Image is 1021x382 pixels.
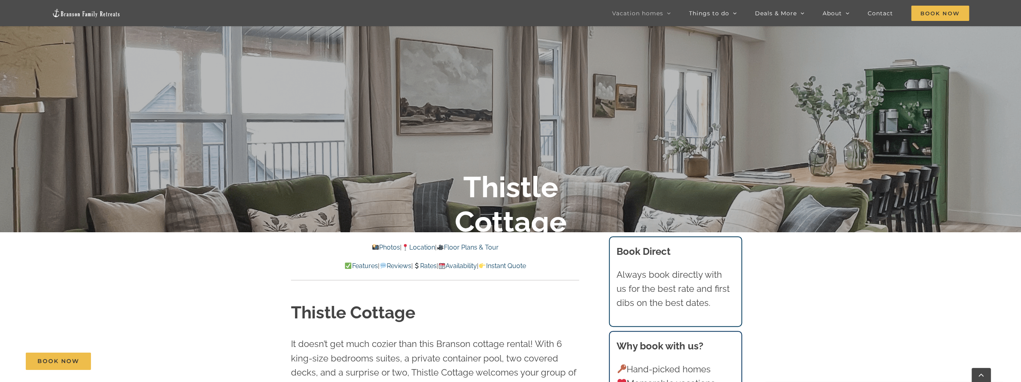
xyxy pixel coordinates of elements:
[291,301,579,325] h1: Thistle Cottage
[372,244,379,250] img: 📸
[617,339,734,353] h3: Why book with us?
[26,353,91,370] a: Book Now
[689,10,729,16] span: Things to do
[379,262,411,270] a: Reviews
[438,262,477,270] a: Availability
[823,10,842,16] span: About
[413,262,437,270] a: Rates
[755,10,797,16] span: Deals & More
[617,268,734,310] p: Always book directly with us for the best rate and first dibs on the best dates.
[402,244,435,251] a: Location
[344,262,377,270] a: Features
[479,262,485,269] img: 👉
[291,261,579,271] p: | | | |
[291,242,579,253] p: | |
[436,244,498,251] a: Floor Plans & Tour
[479,262,526,270] a: Instant Quote
[617,246,670,257] b: Book Direct
[413,262,420,269] img: 💲
[455,170,567,239] b: Thistle Cottage
[380,262,386,269] img: 💬
[52,8,120,18] img: Branson Family Retreats Logo
[345,262,351,269] img: ✅
[612,10,663,16] span: Vacation homes
[439,262,445,269] img: 📆
[402,244,408,250] img: 📍
[911,6,969,21] span: Book Now
[37,358,79,365] span: Book Now
[437,244,443,250] img: 🎥
[372,244,400,251] a: Photos
[868,10,893,16] span: Contact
